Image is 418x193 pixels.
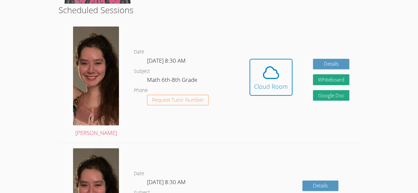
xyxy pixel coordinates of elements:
span: Request Tutor Number [152,97,204,102]
dt: Phone [134,86,148,95]
span: [DATE] 8:30 AM [147,57,186,64]
dt: Date [134,170,144,178]
img: avatar.png [73,26,119,125]
h2: Scheduled Sessions [58,4,360,16]
dt: Subject [134,67,150,76]
dd: Math 6th-8th Grade [147,75,199,86]
a: Google Doc [313,90,349,101]
span: [DATE] 8:30 AM [147,178,186,186]
div: Cloud Room [254,82,288,91]
button: Whiteboard [313,74,349,85]
dt: Date [134,48,144,56]
a: [PERSON_NAME] [73,26,119,138]
button: Cloud Room [249,59,292,96]
a: Details [302,180,339,191]
button: Request Tutor Number [147,95,209,106]
a: Details [313,59,349,70]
